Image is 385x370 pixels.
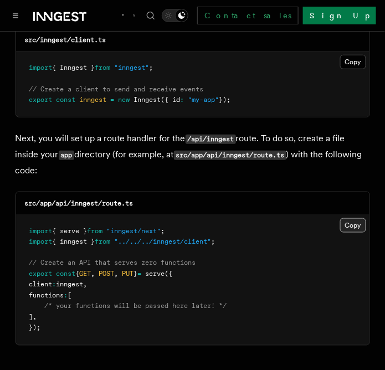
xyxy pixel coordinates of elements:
[29,270,53,278] span: export
[219,96,231,104] span: });
[64,292,68,300] span: :
[95,64,111,71] span: from
[53,227,88,235] span: { serve }
[111,96,115,104] span: =
[115,238,212,245] span: "../../../inngest/client"
[80,270,91,278] span: GET
[174,151,286,160] code: src/app/api/inngest/route.ts
[197,7,299,24] a: Contact sales
[150,64,153,71] span: ;
[144,9,157,22] button: Find something...
[88,227,103,235] span: from
[53,238,95,245] span: { inngest }
[25,36,106,44] code: src/inngest/client.ts
[57,96,76,104] span: const
[161,227,165,235] span: ;
[25,199,134,207] code: src/app/api/inngest/route.ts
[119,96,130,104] span: new
[29,281,53,289] span: client
[29,259,196,267] span: // Create an API that serves zero functions
[33,314,37,321] span: ,
[45,302,227,310] span: /* your functions will be passed here later! */
[134,96,161,104] span: Inngest
[16,131,370,178] p: Next, you will set up a route handler for the route. To do so, create a file inside your director...
[29,85,204,93] span: // Create a client to send and receive events
[29,324,41,332] span: });
[181,96,184,104] span: :
[303,7,376,24] a: Sign Up
[122,270,134,278] span: PUT
[29,238,53,245] span: import
[138,270,142,278] span: =
[340,55,366,69] button: Copy
[107,227,161,235] span: "inngest/next"
[115,270,119,278] span: ,
[165,270,173,278] span: ({
[80,96,107,104] span: inngest
[161,96,181,104] span: ({ id
[340,218,366,233] button: Copy
[95,238,111,245] span: from
[212,238,215,245] span: ;
[134,270,138,278] span: }
[59,151,74,160] code: app
[29,314,33,321] span: ]
[99,270,115,278] span: POST
[76,270,80,278] span: {
[53,281,57,289] span: :
[9,9,22,22] button: Toggle navigation
[29,292,64,300] span: functions
[57,281,84,289] span: inngest
[57,270,76,278] span: const
[162,9,188,22] button: Toggle dark mode
[29,227,53,235] span: import
[115,64,150,71] span: "inngest"
[29,64,53,71] span: import
[186,135,236,144] code: /api/inngest
[188,96,219,104] span: "my-app"
[68,292,72,300] span: [
[91,270,95,278] span: ,
[146,270,165,278] span: serve
[84,281,88,289] span: ,
[29,96,53,104] span: export
[53,64,95,71] span: { Inngest }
